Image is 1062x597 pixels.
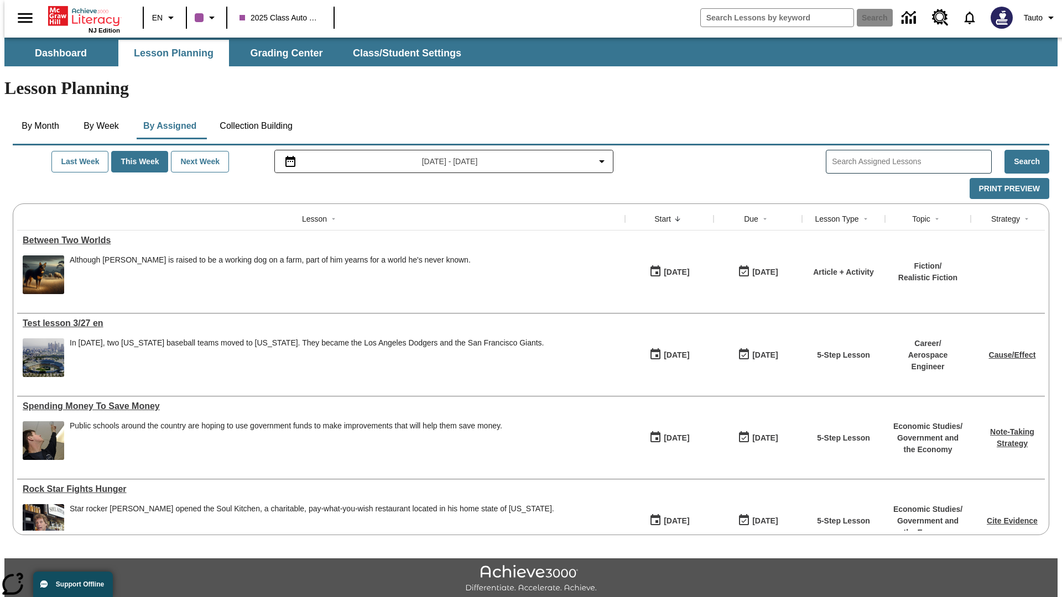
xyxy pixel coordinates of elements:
[171,151,229,172] button: Next Week
[211,113,301,139] button: Collection Building
[701,9,853,27] input: search field
[955,3,984,32] a: Notifications
[4,40,471,66] div: SubNavbar
[752,265,778,279] div: [DATE]
[23,401,619,411] a: Spending Money To Save Money, Lessons
[240,12,321,24] span: 2025 Class Auto Grade 13
[70,421,502,460] div: Public schools around the country are hoping to use government funds to make improvements that wi...
[898,260,957,272] p: Fiction /
[1004,150,1049,174] button: Search
[817,349,870,361] p: 5-Step Lesson
[23,421,64,460] img: A man adjusting a device on a ceiling. The American Recovery and Reinvestment Act of 2009 provide...
[664,265,689,279] div: [DATE]
[752,514,778,528] div: [DATE]
[970,178,1049,200] button: Print Preview
[70,504,554,543] div: Star rocker Jon Bon Jovi opened the Soul Kitchen, a charitable, pay-what-you-wish restaurant loca...
[70,338,544,348] div: In [DATE], two [US_STATE] baseball teams moved to [US_STATE]. They became the Los Angeles Dodgers...
[832,154,991,170] input: Search Assigned Lessons
[891,338,965,349] p: Career /
[645,261,693,282] button: 10/15/25: First time the lesson was available
[991,213,1020,224] div: Strategy
[989,350,1036,359] a: Cause/Effect
[152,12,163,24] span: EN
[23,235,619,245] a: Between Two Worlds, Lessons
[984,3,1019,32] button: Select a new avatar
[465,565,597,593] img: Achieve3000 Differentiate Accelerate Achieve
[734,427,782,448] button: 10/16/25: Last day the lesson can be accessed
[344,40,470,66] button: Class/Student Settings
[1019,8,1062,28] button: Profile/Settings
[664,431,689,445] div: [DATE]
[817,515,870,527] p: 5-Step Lesson
[595,155,608,168] svg: Collapse Date Range Filter
[925,3,955,33] a: Resource Center, Will open in new tab
[6,40,116,66] button: Dashboard
[70,255,471,294] div: Although Chip is raised to be a working dog on a farm, part of him yearns for a world he's never ...
[891,349,965,373] p: Aerospace Engineer
[654,213,671,224] div: Start
[23,255,64,294] img: A dog with dark fur and light tan markings looks off into the distance while sheep graze in the b...
[70,255,471,265] div: Although [PERSON_NAME] is raised to be a working dog on a farm, part of him yearns for a world he...
[734,261,782,282] button: 10/15/25: Last day the lesson can be accessed
[4,78,1058,98] h1: Lesson Planning
[48,4,120,34] div: Home
[190,8,223,28] button: Class color is purple. Change class color
[88,27,120,34] span: NJ Edition
[70,338,544,377] div: In 1958, two New York baseball teams moved to California. They became the Los Angeles Dodgers and...
[817,432,870,444] p: 5-Step Lesson
[23,484,619,494] div: Rock Star Fights Hunger
[891,504,965,515] p: Economic Studies /
[23,318,619,328] a: Test lesson 3/27 en, Lessons
[991,7,1013,29] img: Avatar
[4,38,1058,66] div: SubNavbar
[930,212,944,226] button: Sort
[23,484,619,494] a: Rock Star Fights Hunger , Lessons
[56,580,104,588] span: Support Offline
[279,155,609,168] button: Select the date range menu item
[51,151,108,172] button: Last Week
[898,272,957,284] p: Realistic Fiction
[734,344,782,365] button: 10/15/25: Last day the lesson can be accessed
[231,40,342,66] button: Grading Center
[23,235,619,245] div: Between Two Worlds
[134,47,214,60] span: Lesson Planning
[645,510,693,531] button: 10/13/25: First time the lesson was available
[664,348,689,362] div: [DATE]
[327,212,340,226] button: Sort
[744,213,758,224] div: Due
[645,427,693,448] button: 10/15/25: First time the lesson was available
[23,401,619,411] div: Spending Money To Save Money
[1020,212,1033,226] button: Sort
[734,510,782,531] button: 10/14/25: Last day the lesson can be accessed
[9,2,41,34] button: Open side menu
[23,338,64,377] img: Dodgers stadium.
[134,113,205,139] button: By Assigned
[302,213,327,224] div: Lesson
[250,47,322,60] span: Grading Center
[23,318,619,328] div: Test lesson 3/27 en
[118,40,229,66] button: Lesson Planning
[752,348,778,362] div: [DATE]
[645,344,693,365] button: 10/15/25: First time the lesson was available
[671,212,684,226] button: Sort
[74,113,129,139] button: By Week
[891,421,965,432] p: Economic Studies /
[147,8,183,28] button: Language: EN, Select a language
[987,516,1038,525] a: Cite Evidence
[70,504,554,514] div: Star rocker [PERSON_NAME] opened the Soul Kitchen, a charitable, pay-what-you-wish restaurant loc...
[664,514,689,528] div: [DATE]
[70,421,502,431] div: Public schools around the country are hoping to use government funds to make improvements that wi...
[859,212,872,226] button: Sort
[13,113,68,139] button: By Month
[891,432,965,455] p: Government and the Economy
[912,213,930,224] div: Topic
[895,3,925,33] a: Data Center
[752,431,778,445] div: [DATE]
[23,504,64,543] img: A man in a restaurant with jars and dishes in the background and a sign that says Soul Kitchen. R...
[758,212,772,226] button: Sort
[48,5,120,27] a: Home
